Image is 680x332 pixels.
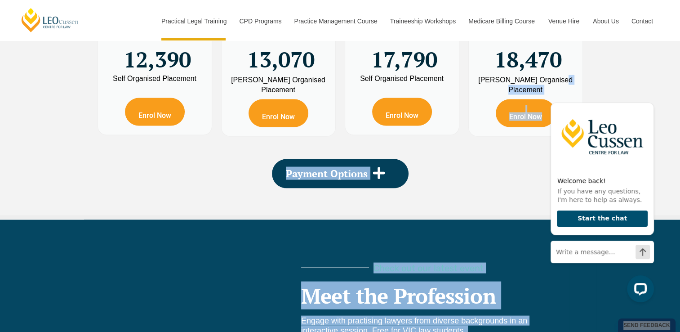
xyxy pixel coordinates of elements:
a: Practical Legal Training [155,2,233,40]
a: [PERSON_NAME] Centre for Law [20,7,80,33]
a: Practice Management Course [288,2,383,40]
a: Medicare Billing Course [462,2,542,40]
a: Enrol Now [372,98,432,126]
a: Enrol Now [249,99,308,127]
span: Payment Options [286,169,368,179]
a: CPD Programs [232,2,287,40]
div: [PERSON_NAME] Organised Placement [476,75,576,95]
span: Check out our latest event [373,264,484,273]
span: 18,470 [494,33,562,68]
div: Self Organised Placement [352,75,452,82]
iframe: LiveChat chat widget [543,86,658,310]
a: Enrol Now [496,99,556,127]
a: About Us [586,2,625,40]
a: Traineeship Workshops [383,2,462,40]
a: Meet the Profession [301,282,496,310]
div: Self Organised Placement [105,75,205,82]
span: 17,790 [371,33,437,68]
span: 13,070 [247,33,315,68]
span: 12,390 [124,33,191,68]
a: Enrol Now [125,98,185,126]
a: Venue Hire [542,2,586,40]
div: [PERSON_NAME] Organised Placement [228,75,329,95]
a: Contact [625,2,660,40]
